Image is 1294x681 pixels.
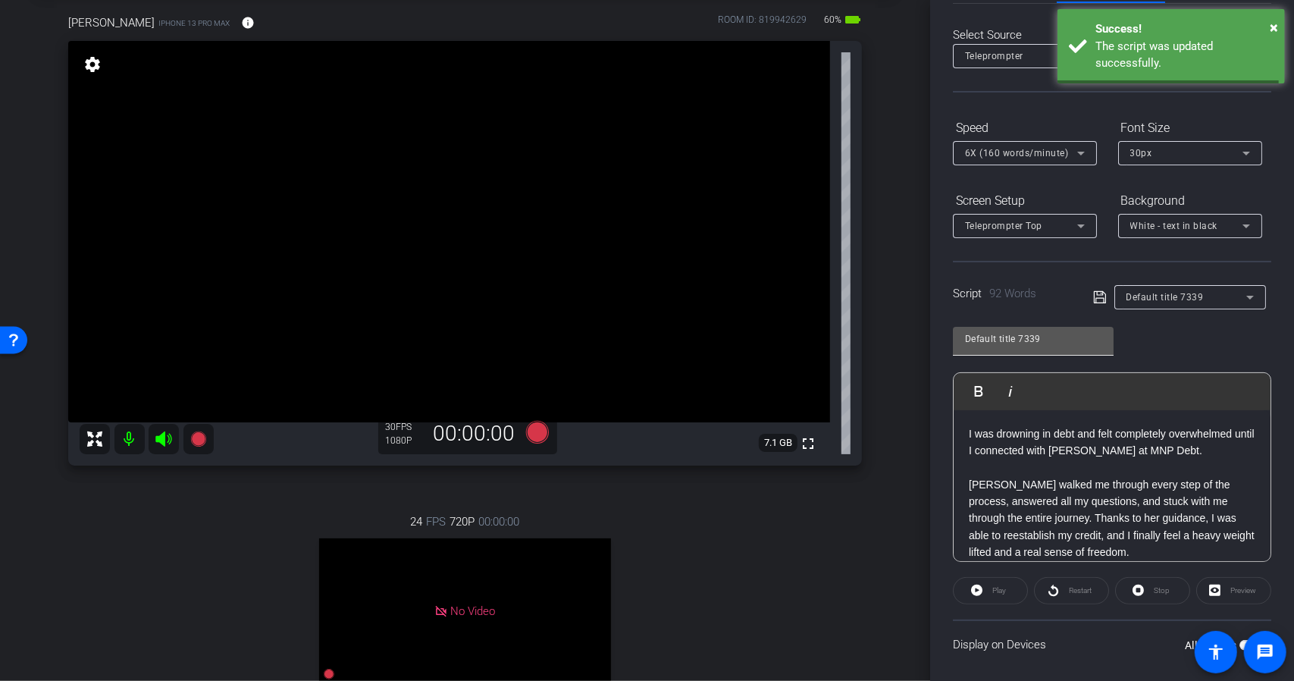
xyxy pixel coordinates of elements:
span: 92 Words [989,287,1036,300]
span: 60% [822,8,844,32]
div: Select Source [953,27,1271,44]
span: [PERSON_NAME] [68,14,155,31]
mat-icon: info [241,16,255,30]
div: 00:00:00 [424,421,525,447]
mat-icon: message [1256,643,1274,661]
span: × [1270,18,1278,36]
button: Close [1270,16,1278,39]
span: No Video [450,604,495,618]
div: ROOM ID: 819942629 [718,13,807,35]
span: iPhone 13 Pro Max [158,17,230,29]
div: Speed [953,115,1097,141]
p: [PERSON_NAME] walked me through every step of the process, answered all my questions, and stuck w... [969,476,1255,561]
div: Font Size [1118,115,1262,141]
div: Screen Setup [953,188,1097,214]
p: I was drowning in debt and felt completely overwhelmed until I connected with [PERSON_NAME] at MN... [969,425,1255,460]
div: 30 [386,421,424,433]
mat-icon: battery_std [844,11,862,29]
span: 6X (160 words/minute) [965,148,1069,158]
span: White - text in black [1130,221,1218,231]
span: FPS [396,422,412,432]
label: All Devices [1185,638,1239,653]
div: The script was updated successfully. [1095,38,1274,72]
div: Success! [1095,20,1274,38]
div: Display on Devices [953,620,1271,669]
span: 720P [450,513,475,530]
span: 24 [411,513,423,530]
span: 30px [1130,148,1152,158]
mat-icon: settings [82,55,103,74]
span: Teleprompter Top [965,221,1042,231]
div: Script [953,285,1072,303]
span: FPS [427,513,446,530]
div: 1080P [386,435,424,447]
span: 00:00:00 [479,513,520,530]
input: Title [965,330,1101,348]
span: 7.1 GB [759,434,797,452]
span: Default title 7339 [1126,292,1204,303]
mat-icon: fullscreen [799,435,817,453]
div: Background [1118,188,1262,214]
mat-icon: accessibility [1207,643,1225,661]
span: Teleprompter [965,51,1023,61]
